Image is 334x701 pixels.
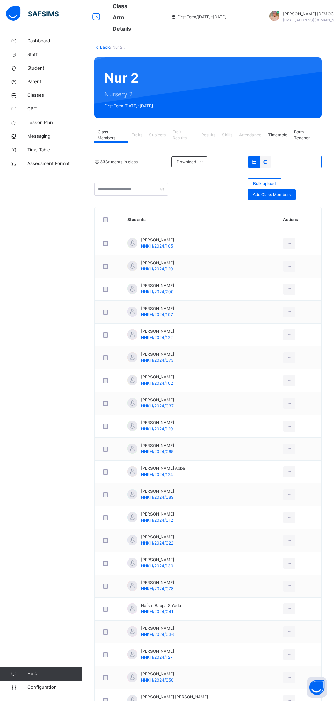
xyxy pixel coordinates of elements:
[141,580,174,586] span: [PERSON_NAME]
[27,92,82,99] span: Classes
[268,132,287,138] span: Timetable
[201,132,215,138] span: Results
[177,159,196,165] span: Download
[98,129,125,141] span: Class Members
[278,207,321,232] th: Actions
[307,677,327,698] button: Open asap
[100,159,105,164] b: 33
[141,449,173,454] span: NNKH/2024/065
[27,65,82,72] span: Student
[27,133,82,140] span: Messaging
[141,540,173,546] span: NNKH/2024/022
[141,648,174,654] span: [PERSON_NAME]
[141,335,173,340] span: NNKH/2024/122
[141,563,173,568] span: NNKH/2024/130
[141,625,174,631] span: [PERSON_NAME]
[141,312,173,317] span: NNKH/2024/107
[132,132,142,138] span: Traits
[149,132,166,138] span: Subjects
[104,103,164,109] span: First Term [DATE]-[DATE]
[141,243,173,249] span: NNKH/2024/105
[141,420,174,426] span: [PERSON_NAME]
[141,632,174,637] span: NNKH/2024/036
[141,495,173,500] span: NNKH/2024/089
[141,426,173,431] span: NNKH/2024/129
[141,403,174,408] span: NNKH/2024/037
[141,443,174,449] span: [PERSON_NAME]
[141,397,174,403] span: [PERSON_NAME]
[141,557,174,563] span: [PERSON_NAME]
[122,207,278,232] th: Students
[27,51,82,58] span: Staff
[141,609,173,614] span: NNKH/2024/041
[27,106,82,113] span: CBT
[141,283,174,289] span: [PERSON_NAME]
[27,670,82,677] span: Help
[141,511,174,517] span: [PERSON_NAME]
[27,78,82,85] span: Parent
[141,488,174,494] span: [PERSON_NAME]
[27,684,82,691] span: Configuration
[171,14,226,20] span: session/term information
[141,351,174,357] span: [PERSON_NAME]
[141,260,174,266] span: [PERSON_NAME]
[141,694,208,700] span: [PERSON_NAME] [PERSON_NAME]
[141,328,174,334] span: [PERSON_NAME]
[294,129,318,141] span: Form Teacher
[27,147,82,153] span: Time Table
[141,677,174,683] span: NNKH/2024/050
[141,381,173,386] span: NNKH/2024/102
[141,655,173,660] span: NNKH/2024/127
[141,534,174,540] span: [PERSON_NAME]
[141,472,173,477] span: NNKH/2024/124
[27,119,82,126] span: Lesson Plan
[141,266,173,271] span: NNKH/2024/120
[222,132,232,138] span: Skills
[27,38,82,44] span: Dashboard
[113,3,131,32] span: Class Arm Details
[141,602,181,609] span: Hafsat Bappa Sa'adu
[239,132,261,138] span: Attendance
[100,159,138,165] span: Students in class
[141,374,174,380] span: [PERSON_NAME]
[141,518,173,523] span: NNKH/2024/012
[27,160,82,167] span: Assessment Format
[141,289,174,294] span: NNKH/2024/200
[100,45,110,50] a: Back
[141,586,173,591] span: NNKH/2024/078
[110,45,125,50] span: / Nur 2 .
[141,358,174,363] span: NNKH/2024/073
[173,129,194,141] span: Trait Results
[253,192,291,198] span: Add Class Members
[253,181,276,187] span: Bulk upload
[141,465,185,472] span: [PERSON_NAME] Abba
[6,6,59,21] img: safsims
[141,237,174,243] span: [PERSON_NAME]
[141,305,174,312] span: [PERSON_NAME]
[141,671,174,677] span: [PERSON_NAME]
